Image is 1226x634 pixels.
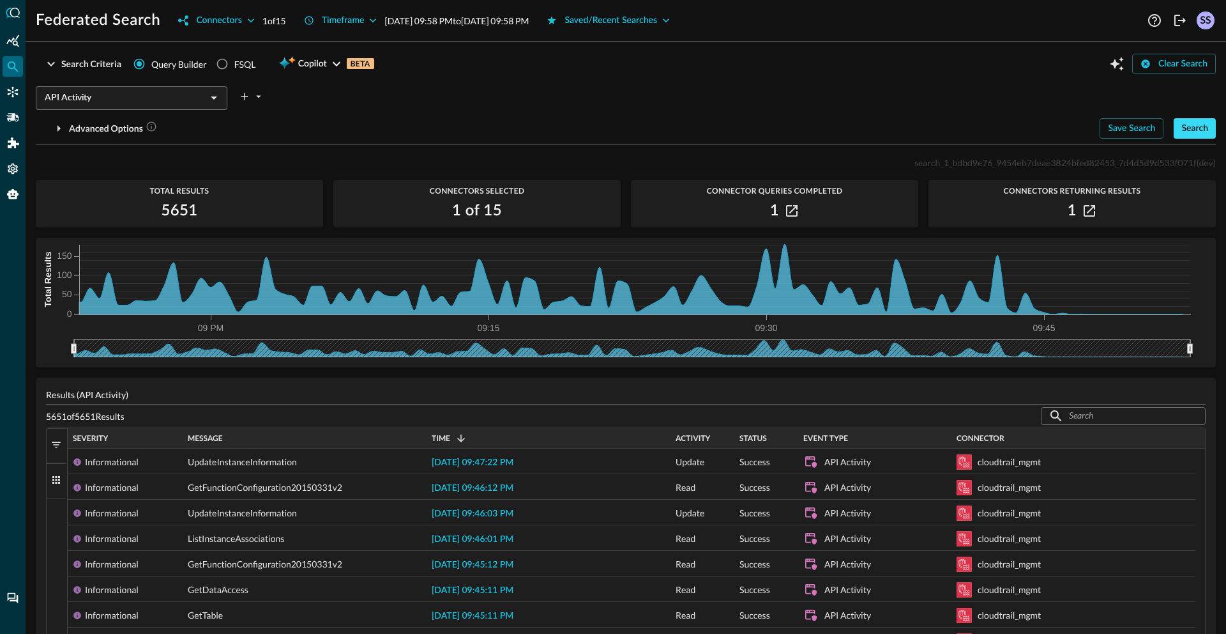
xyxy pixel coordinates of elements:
[298,56,327,72] span: Copilot
[676,449,704,475] span: Update
[978,500,1041,526] div: cloudtrail_mgmt
[188,603,223,628] span: GetTable
[85,526,139,552] div: Informational
[957,454,972,470] svg: Amazon Security Lake
[452,201,502,221] h2: 1 of 15
[739,449,770,475] span: Success
[3,588,23,608] div: Chat
[978,475,1041,500] div: cloudtrail_mgmt
[1100,118,1163,139] button: Save Search
[36,54,129,74] button: Search Criteria
[978,603,1041,628] div: cloudtrail_mgmt
[432,586,513,595] span: [DATE] 09:45:11 PM
[3,31,23,51] div: Summary Insights
[3,107,23,128] div: Pipelines
[432,535,513,544] span: [DATE] 09:46:01 PM
[170,10,262,31] button: Connectors
[739,434,767,443] span: Status
[432,509,513,518] span: [DATE] 09:46:03 PM
[1144,10,1165,31] button: Help
[198,323,223,333] tspan: 09 PM
[3,158,23,179] div: Settings
[384,14,529,27] p: [DATE] 09:58 PM to [DATE] 09:58 PM
[61,56,121,72] div: Search Criteria
[161,201,197,221] h2: 5651
[67,309,72,319] tspan: 0
[36,187,323,196] span: Total Results
[69,121,157,137] div: Advanced Options
[1197,157,1216,168] span: (dev)
[824,500,871,526] div: API Activity
[188,500,297,526] span: UpdateInstanceInformation
[824,475,871,500] div: API Activity
[676,603,695,628] span: Read
[46,388,1206,401] p: Results (API Activity)
[3,56,23,77] div: Federated Search
[36,118,165,139] button: Advanced Options
[1158,56,1207,72] div: Clear Search
[46,410,125,423] p: 5651 of 5651 Results
[1181,121,1208,137] div: Search
[739,475,770,500] span: Success
[631,187,918,196] span: Connector Queries Completed
[739,552,770,577] span: Success
[957,582,972,598] svg: Amazon Security Lake
[188,577,248,603] span: GetDataAccess
[85,577,139,603] div: Informational
[271,54,381,74] button: CopilotBETA
[978,552,1041,577] div: cloudtrail_mgmt
[676,434,710,443] span: Activity
[85,500,139,526] div: Informational
[234,58,256,71] div: FSQL
[676,475,695,500] span: Read
[957,557,972,572] svg: Amazon Security Lake
[43,251,53,307] tspan: Total Results
[824,603,871,628] div: API Activity
[432,458,513,467] span: [DATE] 09:47:22 PM
[957,480,972,495] svg: Amazon Security Lake
[676,552,695,577] span: Read
[3,82,23,102] div: Connectors
[196,13,241,29] div: Connectors
[928,187,1216,196] span: Connectors Returning Results
[333,187,621,196] span: Connectors Selected
[188,475,342,500] span: GetFunctionConfiguration20150331v2
[85,552,139,577] div: Informational
[188,449,297,475] span: UpdateInstanceInformation
[432,434,450,443] span: Time
[957,434,1004,443] span: Connector
[262,14,286,27] p: 1 of 15
[770,201,779,221] h2: 1
[296,10,385,31] button: Timeframe
[914,157,1197,168] span: search_1_bdbd9e76_9454eb7deae3824bfed82453_7d4d5d9d533f071f
[3,184,23,205] div: Query Agent
[1107,54,1127,74] button: Open Query Copilot
[57,270,72,280] tspan: 100
[57,251,72,261] tspan: 150
[1170,10,1190,31] button: Logout
[1068,201,1077,221] h2: 1
[85,449,139,475] div: Informational
[739,500,770,526] span: Success
[957,506,972,521] svg: Amazon Security Lake
[755,323,777,333] tspan: 09:30
[40,90,202,106] input: Select an Event Type
[85,603,139,628] div: Informational
[539,10,677,31] button: Saved/Recent Searches
[978,577,1041,603] div: cloudtrail_mgmt
[432,612,513,621] span: [DATE] 09:45:11 PM
[432,561,513,569] span: [DATE] 09:45:12 PM
[322,13,365,29] div: Timeframe
[739,526,770,552] span: Success
[432,484,513,493] span: [DATE] 09:46:12 PM
[957,531,972,546] svg: Amazon Security Lake
[739,577,770,603] span: Success
[238,86,266,107] button: plus-arrow-button
[73,434,108,443] span: Severity
[564,13,657,29] div: Saved/Recent Searches
[957,608,972,623] svg: Amazon Security Lake
[978,526,1041,552] div: cloudtrail_mgmt
[824,552,871,577] div: API Activity
[205,89,223,107] button: Open
[824,577,871,603] div: API Activity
